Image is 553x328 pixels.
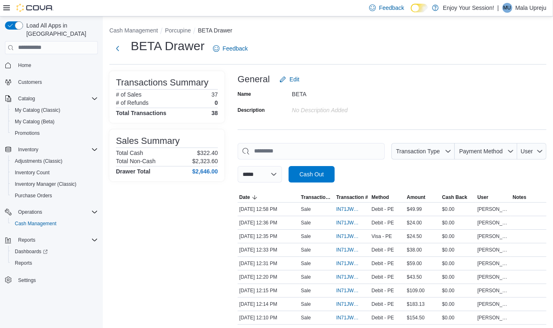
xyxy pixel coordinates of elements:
[12,128,43,138] a: Promotions
[301,301,311,307] p: Sale
[198,27,232,34] button: BETA Drawer
[372,301,394,307] span: Debit - PE
[238,299,299,309] div: [DATE] 12:14 PM
[211,91,218,98] p: 37
[497,3,499,13] p: |
[301,233,311,240] p: Sale
[12,247,51,256] a: Dashboards
[336,301,360,307] span: IN71JW-7656542
[215,99,218,106] p: 0
[197,150,218,156] p: $322.40
[477,219,509,226] span: [PERSON_NAME]
[407,274,422,280] span: $43.50
[502,3,512,13] div: Mala Upreju
[12,258,35,268] a: Reports
[517,143,546,159] button: User
[8,257,101,269] button: Reports
[12,105,98,115] span: My Catalog (Classic)
[443,3,494,13] p: Enjoy Your Session!
[15,192,52,199] span: Purchase Orders
[238,143,385,159] input: This is a search bar. As you type, the results lower in the page will automatically filter.
[477,206,509,213] span: [PERSON_NAME]
[12,117,98,127] span: My Catalog (Beta)
[299,170,324,178] span: Cash Out
[116,99,148,106] h6: # of Refunds
[442,194,467,201] span: Cash Back
[12,179,98,189] span: Inventory Manager (Classic)
[407,233,422,240] span: $24.50
[301,194,333,201] span: Transaction Type
[18,277,36,284] span: Settings
[336,194,368,201] span: Transaction #
[336,299,368,309] button: IN71JW-7656542
[440,299,476,309] div: $0.00
[238,245,299,255] div: [DATE] 12:33 PM
[440,192,476,202] button: Cash Back
[15,158,62,164] span: Adjustments (Classic)
[477,194,488,201] span: User
[503,3,511,13] span: MU
[336,247,360,253] span: IN71JW-7656674
[336,233,360,240] span: IN71JW-7656683
[2,274,101,286] button: Settings
[116,168,150,175] h4: Drawer Total
[12,191,56,201] a: Purchase Orders
[12,128,98,138] span: Promotions
[379,4,404,12] span: Feedback
[476,192,511,202] button: User
[239,194,250,201] span: Date
[8,178,101,190] button: Inventory Manager (Classic)
[18,209,42,215] span: Operations
[477,233,509,240] span: [PERSON_NAME]
[440,259,476,268] div: $0.00
[15,207,46,217] button: Operations
[15,248,48,255] span: Dashboards
[336,231,368,241] button: IN71JW-7656683
[440,231,476,241] div: $0.00
[15,77,45,87] a: Customers
[116,136,180,146] h3: Sales Summary
[336,272,368,282] button: IN71JW-7656593
[8,167,101,178] button: Inventory Count
[299,192,335,202] button: Transaction Type
[210,40,251,57] a: Feedback
[289,166,335,182] button: Cash Out
[370,192,405,202] button: Method
[336,314,360,321] span: IN71JW-7656511
[116,91,141,98] h6: # of Sales
[301,274,311,280] p: Sale
[109,40,126,57] button: Next
[12,156,66,166] a: Adjustments (Classic)
[477,247,509,253] span: [PERSON_NAME]
[336,259,368,268] button: IN71JW-7656662
[131,38,205,54] h1: BETA Drawer
[18,95,35,102] span: Catalog
[8,155,101,167] button: Adjustments (Classic)
[5,56,98,307] nav: Complex example
[192,158,218,164] p: $2,323.60
[192,168,218,175] h4: $2,646.00
[301,206,311,213] p: Sale
[477,287,509,294] span: [PERSON_NAME]
[12,168,98,178] span: Inventory Count
[477,260,509,267] span: [PERSON_NAME]
[372,274,394,280] span: Debit - PE
[8,218,101,229] button: Cash Management
[336,206,360,213] span: IN71JW-7656842
[238,231,299,241] div: [DATE] 12:35 PM
[301,219,311,226] p: Sale
[15,275,39,285] a: Settings
[116,150,143,156] h6: Total Cash
[440,245,476,255] div: $0.00
[2,206,101,218] button: Operations
[513,194,526,201] span: Notes
[411,4,428,12] input: Dark Mode
[15,207,98,217] span: Operations
[15,107,60,113] span: My Catalog (Classic)
[372,314,394,321] span: Debit - PE
[15,145,42,155] button: Inventory
[477,274,509,280] span: [PERSON_NAME]
[109,26,546,36] nav: An example of EuiBreadcrumbs
[301,260,311,267] p: Sale
[521,148,533,155] span: User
